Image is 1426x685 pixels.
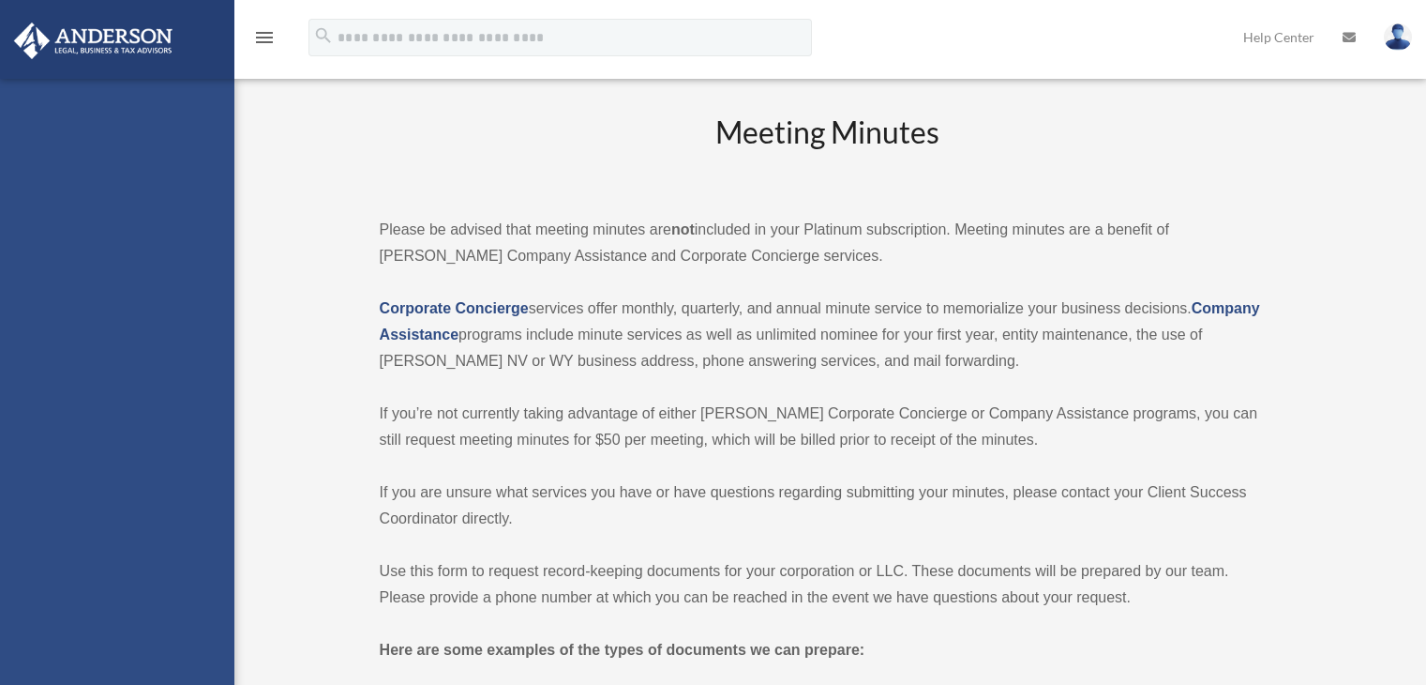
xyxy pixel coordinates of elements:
a: menu [253,33,276,49]
i: search [313,25,334,46]
strong: Here are some examples of the types of documents we can prepare: [380,642,865,658]
i: menu [253,26,276,49]
p: If you are unsure what services you have or have questions regarding submitting your minutes, ple... [380,479,1277,532]
img: User Pic [1384,23,1412,51]
h2: Meeting Minutes [380,112,1277,190]
p: services offer monthly, quarterly, and annual minute service to memorialize your business decisio... [380,296,1277,374]
p: If you’re not currently taking advantage of either [PERSON_NAME] Corporate Concierge or Company A... [380,401,1277,453]
a: Corporate Concierge [380,300,529,316]
p: Please be advised that meeting minutes are included in your Platinum subscription. Meeting minute... [380,217,1277,269]
strong: not [671,221,695,237]
p: Use this form to request record-keeping documents for your corporation or LLC. These documents wi... [380,558,1277,611]
a: Company Assistance [380,300,1260,342]
img: Anderson Advisors Platinum Portal [8,23,178,59]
